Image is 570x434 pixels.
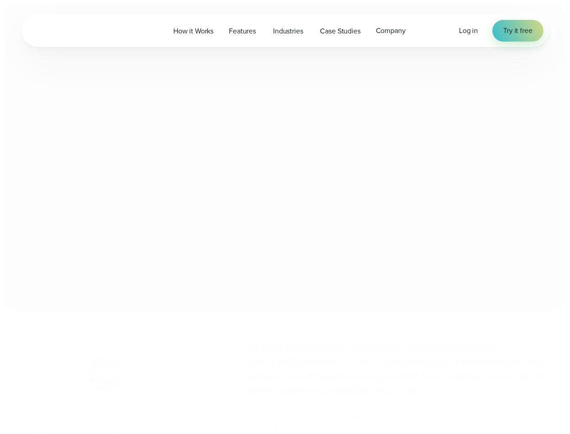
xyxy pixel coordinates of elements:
[229,26,256,37] span: Features
[320,26,360,37] span: Case Studies
[376,25,406,36] span: Company
[312,22,368,40] a: Case Studies
[492,20,543,42] a: Try it free
[273,26,303,37] span: Industries
[173,26,213,37] span: How it Works
[503,25,532,36] span: Try it free
[459,25,478,36] a: Log in
[166,22,221,40] a: How it Works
